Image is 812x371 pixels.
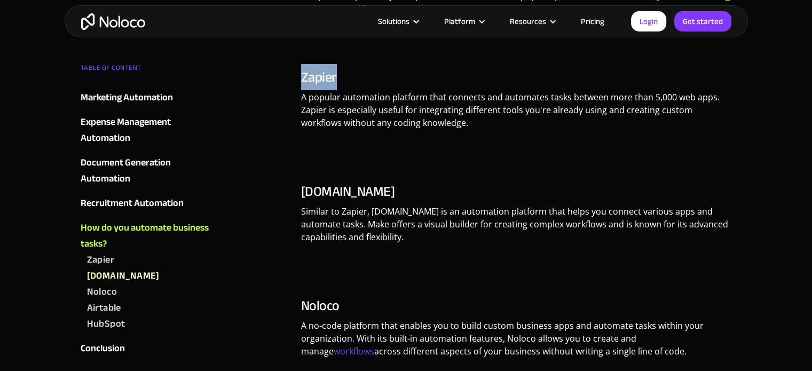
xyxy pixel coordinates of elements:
a: home [81,13,145,30]
a: Get started [674,11,731,31]
div: Zapier [87,252,114,268]
div: TABLE OF CONTENT [81,60,210,81]
div: Marketing Automation [81,90,173,106]
a: Document Generation Automation [81,155,210,187]
div: [DOMAIN_NAME] [87,268,160,284]
a: Recruitment Automation [81,195,210,211]
a: Conclusion [81,341,210,357]
a: Zapier [87,252,210,268]
a: Zapier [301,64,337,90]
p: ‍ [301,257,732,278]
div: Noloco [87,284,117,300]
a: How do you automate business tasks? [81,220,210,252]
a: Noloco [301,293,340,319]
p: Similar to Zapier, [DOMAIN_NAME] is an automation platform that helps you connect various apps an... [301,205,732,251]
div: Resources [510,14,546,28]
a: Airtable [87,300,210,316]
div: Solutions [365,14,431,28]
div: Platform [444,14,475,28]
a: [DOMAIN_NAME] [301,178,395,204]
div: Airtable [87,300,121,316]
p: A popular automation platform that connects and automates tasks between more than 5,000 web apps.... [301,91,732,137]
div: HubSpot [87,316,125,332]
a: HubSpot [87,316,210,332]
a: Pricing [567,14,618,28]
div: Conclusion [81,341,125,357]
p: A no-code platform that enables you to build custom business apps and automate tasks within your ... [301,319,732,366]
a: Login [631,11,666,31]
div: Solutions [378,14,409,28]
div: Recruitment Automation [81,195,184,211]
a: Noloco [87,284,210,300]
a: Expense Management Automation [81,114,210,146]
a: Marketing Automation [81,90,210,106]
div: Resources [496,14,567,28]
p: ‍ [301,143,732,163]
a: workflows [334,345,374,357]
div: Platform [431,14,496,28]
a: [DOMAIN_NAME] [87,268,210,284]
